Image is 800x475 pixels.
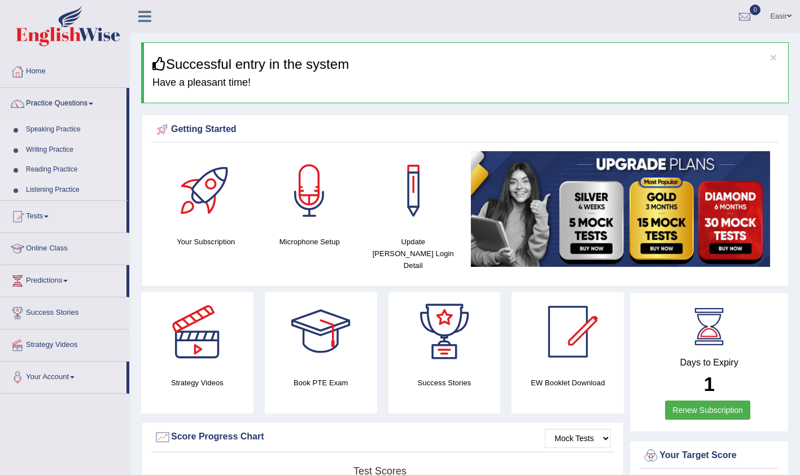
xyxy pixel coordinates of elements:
h4: Strategy Videos [141,377,253,389]
h4: Days to Expiry [642,358,776,368]
a: Writing Practice [21,140,126,160]
a: Reading Practice [21,160,126,180]
a: Success Stories [1,297,129,326]
h3: Successful entry in the system [152,57,780,72]
a: Practice Questions [1,88,126,116]
span: 0 [750,5,761,15]
a: Predictions [1,265,126,293]
a: Strategy Videos [1,329,129,358]
h4: Microphone Setup [264,236,356,248]
a: Online Class [1,233,129,261]
a: Your Account [1,362,126,390]
h4: Book PTE Exam [265,377,377,389]
a: Speaking Practice [21,120,126,140]
div: Getting Started [154,121,776,138]
h4: Have a pleasant time! [152,77,780,89]
b: 1 [703,373,714,395]
h4: Success Stories [388,377,501,389]
div: Your Target Score [642,447,776,464]
h4: Your Subscription [160,236,252,248]
h4: Update [PERSON_NAME] Login Detail [367,236,460,271]
h4: EW Booklet Download [512,377,624,389]
img: small5.jpg [471,151,771,267]
a: Tests [1,201,126,229]
a: Renew Subscription [665,401,750,420]
a: Home [1,56,129,84]
div: Score Progress Chart [154,429,611,446]
a: Listening Practice [21,180,126,200]
button: × [770,51,777,63]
